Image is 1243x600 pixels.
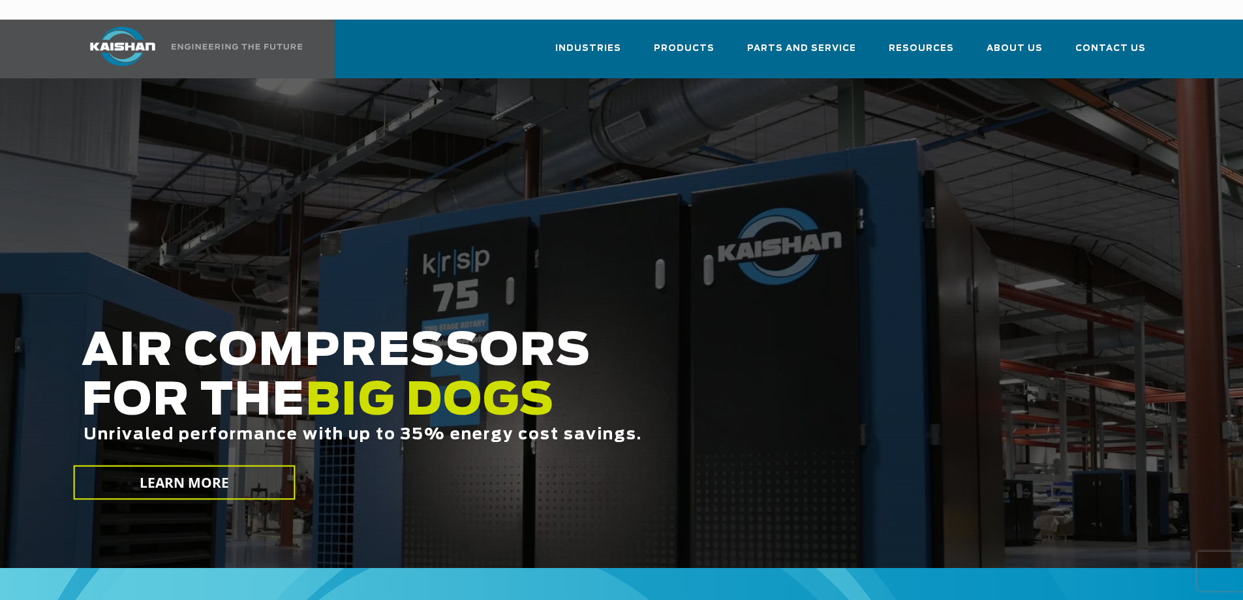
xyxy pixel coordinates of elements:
[889,31,954,76] a: Resources
[172,44,302,50] img: Engineering the future
[747,41,856,56] span: Parts and Service
[74,20,305,78] a: Kaishan USA
[1075,31,1146,76] a: Contact Us
[987,41,1043,56] span: About Us
[73,466,295,500] a: LEARN MORE
[555,31,621,76] a: Industries
[139,473,229,492] span: LEARN MORE
[987,31,1043,76] a: About Us
[889,41,954,56] span: Resources
[654,41,714,56] span: Products
[82,327,979,484] h2: AIR COMPRESSORS FOR THE
[555,41,621,56] span: Industries
[84,427,642,443] span: Unrivaled performance with up to 35% energy cost savings.
[74,27,172,66] img: kaishan logo
[305,379,555,424] span: BIG DOGS
[747,31,856,76] a: Parts and Service
[1075,41,1146,56] span: Contact Us
[654,31,714,76] a: Products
